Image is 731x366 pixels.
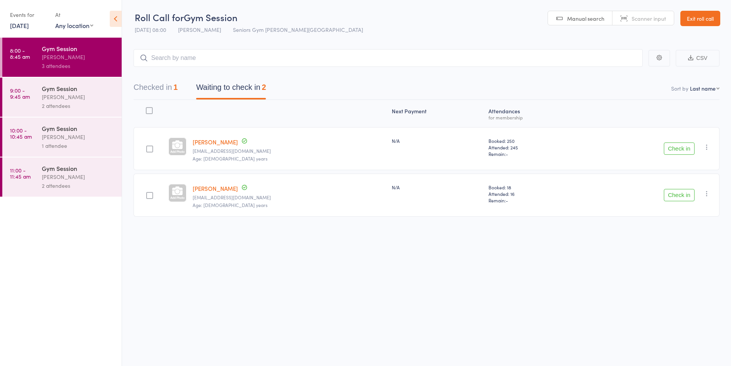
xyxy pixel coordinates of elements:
[488,115,578,120] div: for membership
[506,197,508,204] span: -
[664,189,695,201] button: Check in
[676,50,719,66] button: CSV
[680,11,720,26] a: Exit roll call
[193,202,267,208] span: Age: [DEMOGRAPHIC_DATA] years
[488,197,578,204] span: Remain:
[42,124,115,132] div: Gym Session
[233,26,363,33] span: Seniors Gym [PERSON_NAME][GEOGRAPHIC_DATA]
[42,181,115,190] div: 2 attendees
[193,148,386,154] small: cmdeeks@gmail.com
[42,141,115,150] div: 1 attendee
[389,103,486,124] div: Next Payment
[488,137,578,144] span: Booked: 250
[42,61,115,70] div: 3 attendees
[506,151,508,157] span: -
[134,79,178,99] button: Checked in1
[10,47,30,60] time: 8:00 - 8:45 am
[488,184,578,190] span: Booked: 18
[42,164,115,172] div: Gym Session
[10,87,30,99] time: 9:00 - 9:45 am
[2,78,122,117] a: 9:00 -9:45 amGym Session[PERSON_NAME]2 attendees
[193,195,386,200] small: kerrymay748@gmail.com
[134,49,643,67] input: Search by name
[178,26,221,33] span: [PERSON_NAME]
[2,118,122,157] a: 10:00 -10:45 amGym Session[PERSON_NAME]1 attendee
[392,184,483,190] div: N/A
[42,132,115,141] div: [PERSON_NAME]
[135,26,166,33] span: [DATE] 08:00
[262,83,266,91] div: 2
[10,21,29,30] a: [DATE]
[664,142,695,155] button: Check in
[671,84,688,92] label: Sort by
[193,155,267,162] span: Age: [DEMOGRAPHIC_DATA] years
[488,144,578,151] span: Attended: 245
[10,8,48,21] div: Events for
[135,11,184,23] span: Roll Call for
[55,21,93,30] div: Any location
[488,151,578,157] span: Remain:
[42,172,115,181] div: [PERSON_NAME]
[690,84,716,92] div: Last name
[173,83,178,91] div: 1
[42,93,115,101] div: [PERSON_NAME]
[10,127,32,139] time: 10:00 - 10:45 am
[10,167,31,179] time: 11:00 - 11:45 am
[42,84,115,93] div: Gym Session
[42,44,115,53] div: Gym Session
[2,38,122,77] a: 8:00 -8:45 amGym Session[PERSON_NAME]3 attendees
[196,79,266,99] button: Waiting to check in2
[55,8,93,21] div: At
[632,15,666,22] span: Scanner input
[485,103,581,124] div: Atten­dances
[488,190,578,197] span: Attended: 16
[184,11,238,23] span: Gym Session
[567,15,604,22] span: Manual search
[2,157,122,197] a: 11:00 -11:45 amGym Session[PERSON_NAME]2 attendees
[193,184,238,192] a: [PERSON_NAME]
[392,137,483,144] div: N/A
[193,138,238,146] a: [PERSON_NAME]
[42,53,115,61] div: [PERSON_NAME]
[42,101,115,110] div: 2 attendees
